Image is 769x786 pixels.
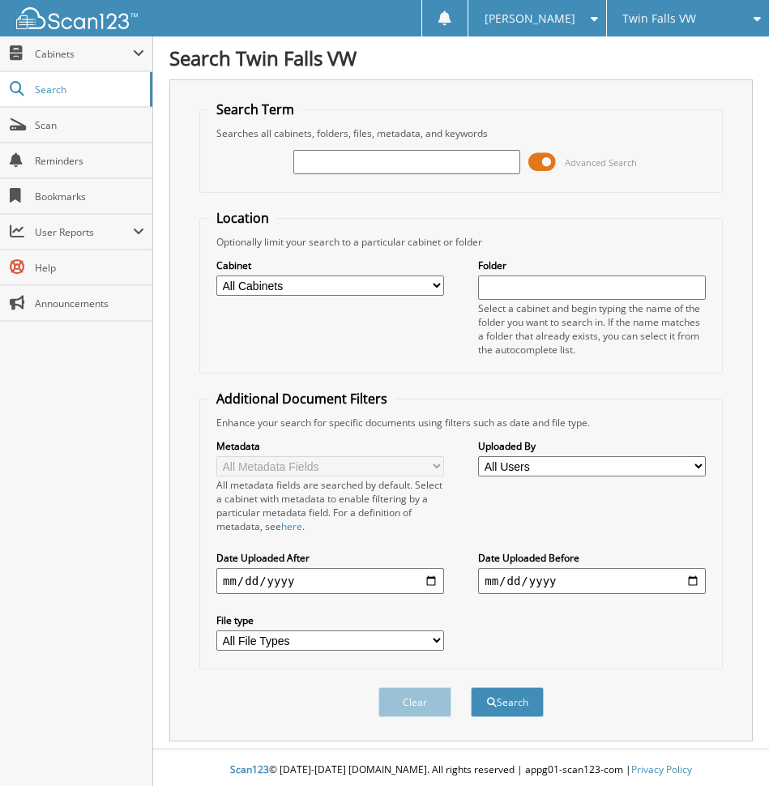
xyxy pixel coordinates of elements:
[35,261,144,275] span: Help
[208,100,302,118] legend: Search Term
[478,568,706,594] input: end
[478,301,706,357] div: Select a cabinet and begin typing the name of the folder you want to search in. If the name match...
[35,47,133,61] span: Cabinets
[478,439,706,453] label: Uploaded By
[230,763,269,776] span: Scan123
[208,235,714,249] div: Optionally limit your search to a particular cabinet or folder
[35,225,133,239] span: User Reports
[216,258,444,272] label: Cabinet
[208,416,714,429] div: Enhance your search for specific documents using filters such as date and file type.
[208,209,277,227] legend: Location
[378,687,451,717] button: Clear
[478,551,706,565] label: Date Uploaded Before
[216,478,444,533] div: All metadata fields are searched by default. Select a cabinet with metadata to enable filtering b...
[216,439,444,453] label: Metadata
[35,83,142,96] span: Search
[35,297,144,310] span: Announcements
[622,14,696,23] span: Twin Falls VW
[478,258,706,272] label: Folder
[208,390,395,408] legend: Additional Document Filters
[35,154,144,168] span: Reminders
[208,126,714,140] div: Searches all cabinets, folders, files, metadata, and keywords
[35,190,144,203] span: Bookmarks
[16,7,138,29] img: scan123-logo-white.svg
[281,519,302,533] a: here
[565,156,637,169] span: Advanced Search
[216,551,444,565] label: Date Uploaded After
[216,568,444,594] input: start
[471,687,544,717] button: Search
[169,45,753,71] h1: Search Twin Falls VW
[216,613,444,627] label: File type
[631,763,692,776] a: Privacy Policy
[35,118,144,132] span: Scan
[485,14,575,23] span: [PERSON_NAME]
[688,708,769,786] iframe: Chat Widget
